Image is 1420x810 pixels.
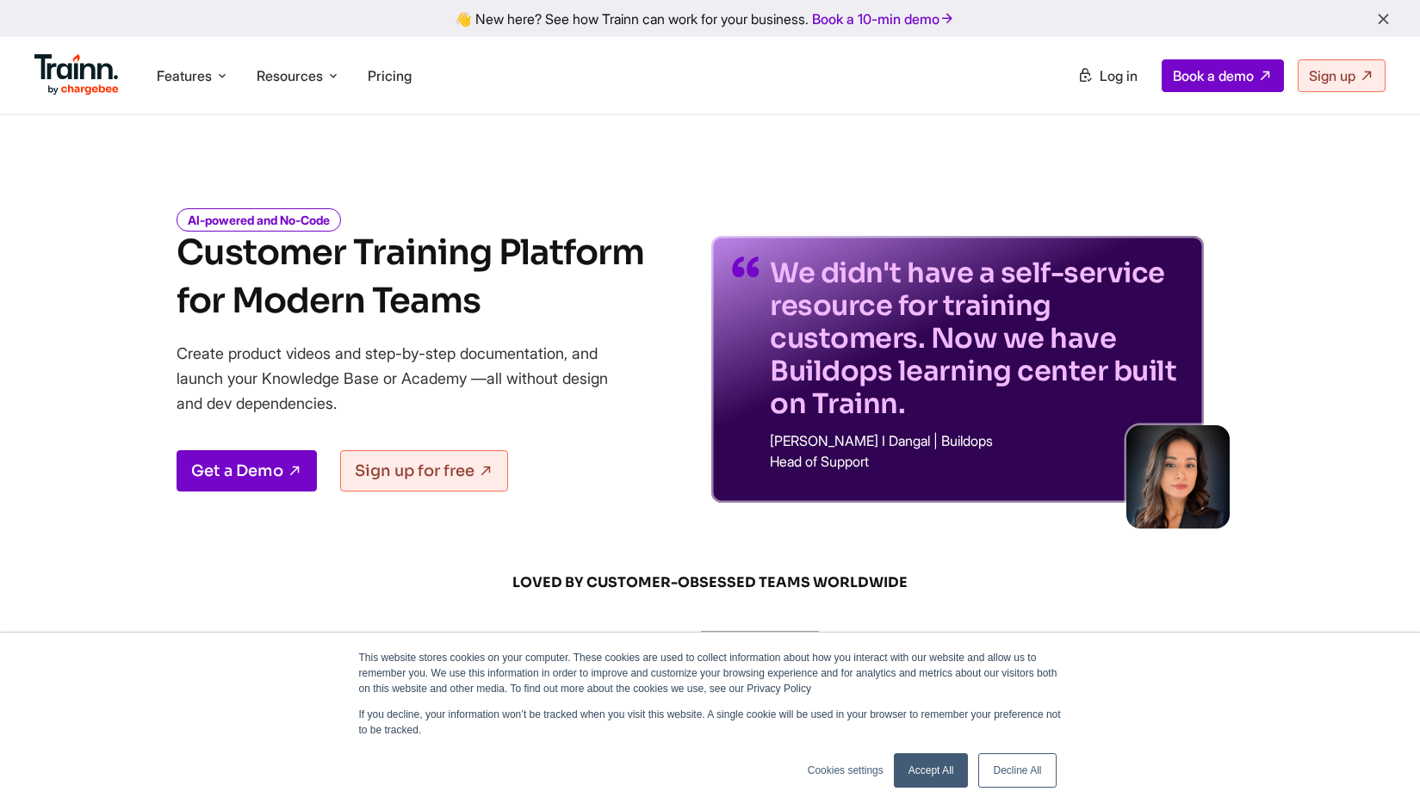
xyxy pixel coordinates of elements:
[1067,60,1148,91] a: Log in
[34,54,119,96] img: Trainn Logo
[1100,67,1138,84] span: Log in
[177,450,317,492] a: Get a Demo
[157,66,212,85] span: Features
[177,208,341,232] i: AI-powered and No-Code
[808,763,884,778] a: Cookies settings
[770,257,1183,420] p: We didn't have a self-service resource for training customers. Now we have Buildops learning cent...
[770,454,1183,468] p: Head of Support
[809,7,958,31] a: Book a 10-min demo
[701,631,820,655] img: urbanpiper logo
[1126,425,1230,529] img: sabina-buildops.d2e8138.png
[732,257,760,277] img: quotes-purple.41a7099.svg
[359,650,1062,696] p: This website stores cookies on your computer. These cookies are used to collect information about...
[257,66,323,85] span: Resources
[368,67,412,84] a: Pricing
[177,229,644,325] h1: Customer Training Platform for Modern Teams
[177,341,633,416] p: Create product videos and step-by-step documentation, and launch your Knowledge Base or Academy —...
[1309,67,1355,84] span: Sign up
[978,753,1056,788] a: Decline All
[359,707,1062,738] p: If you decline, your information won’t be tracked when you visit this website. A single cookie wi...
[770,434,1183,448] p: [PERSON_NAME] I Dangal | Buildops
[297,573,1124,592] span: LOVED BY CUSTOMER-OBSESSED TEAMS WORLDWIDE
[1162,59,1284,92] a: Book a demo
[1173,67,1254,84] span: Book a demo
[1298,59,1386,92] a: Sign up
[894,753,969,788] a: Accept All
[10,10,1410,27] div: 👋 New here? See how Trainn can work for your business.
[340,450,508,492] a: Sign up for free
